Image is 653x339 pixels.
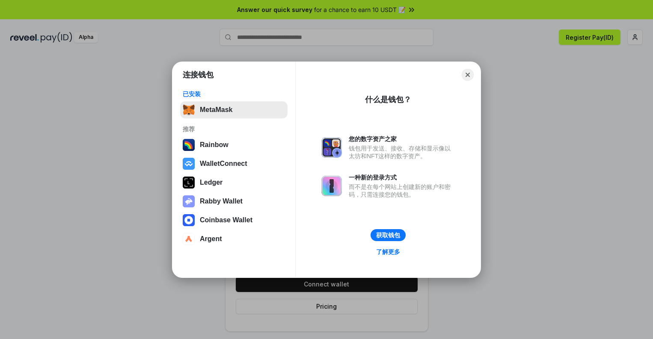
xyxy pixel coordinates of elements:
img: svg+xml,%3Csvg%20xmlns%3D%22http%3A%2F%2Fwww.w3.org%2F2000%2Fsvg%22%20width%3D%2228%22%20height%3... [183,177,195,189]
button: Argent [180,230,288,248]
div: 钱包用于发送、接收、存储和显示像以太坊和NFT这样的数字资产。 [349,144,455,160]
button: Rabby Wallet [180,193,288,210]
img: svg+xml,%3Csvg%20width%3D%2228%22%20height%3D%2228%22%20viewBox%3D%220%200%2028%2028%22%20fill%3D... [183,233,195,245]
div: Rabby Wallet [200,198,243,205]
div: MetaMask [200,106,232,114]
button: Coinbase Wallet [180,212,288,229]
div: 推荐 [183,125,285,133]
a: 了解更多 [371,246,405,257]
button: Close [462,69,474,81]
button: Ledger [180,174,288,191]
div: 了解更多 [376,248,400,256]
img: svg+xml,%3Csvg%20fill%3D%22none%22%20height%3D%2233%22%20viewBox%3D%220%200%2035%2033%22%20width%... [183,104,195,116]
img: svg+xml,%3Csvg%20width%3D%2228%22%20height%3D%2228%22%20viewBox%3D%220%200%2028%2028%22%20fill%3D... [183,158,195,170]
div: Argent [200,235,222,243]
button: WalletConnect [180,155,288,172]
img: svg+xml,%3Csvg%20width%3D%22120%22%20height%3D%22120%22%20viewBox%3D%220%200%20120%20120%22%20fil... [183,139,195,151]
div: 获取钱包 [376,231,400,239]
button: Rainbow [180,136,288,153]
div: Coinbase Wallet [200,216,252,224]
button: 获取钱包 [371,229,406,241]
div: 而不是在每个网站上创建新的账户和密码，只需连接您的钱包。 [349,183,455,198]
img: svg+xml,%3Csvg%20xmlns%3D%22http%3A%2F%2Fwww.w3.org%2F2000%2Fsvg%22%20fill%3D%22none%22%20viewBox... [321,137,342,158]
h1: 连接钱包 [183,70,214,80]
div: WalletConnect [200,160,247,168]
div: 您的数字资产之家 [349,135,455,143]
div: 已安装 [183,90,285,98]
div: Rainbow [200,141,229,149]
img: svg+xml,%3Csvg%20xmlns%3D%22http%3A%2F%2Fwww.w3.org%2F2000%2Fsvg%22%20fill%3D%22none%22%20viewBox... [321,176,342,196]
img: svg+xml,%3Csvg%20width%3D%2228%22%20height%3D%2228%22%20viewBox%3D%220%200%2028%2028%22%20fill%3D... [183,214,195,226]
img: svg+xml,%3Csvg%20xmlns%3D%22http%3A%2F%2Fwww.w3.org%2F2000%2Fsvg%22%20fill%3D%22none%22%20viewBox... [183,195,195,207]
div: Ledger [200,179,223,186]
button: MetaMask [180,101,288,118]
div: 一种新的登录方式 [349,174,455,181]
div: 什么是钱包？ [365,94,411,105]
